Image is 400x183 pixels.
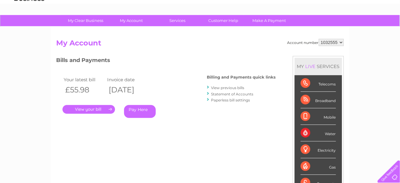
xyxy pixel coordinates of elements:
[107,15,156,26] a: My Account
[301,108,336,125] div: Mobile
[304,64,317,69] div: LIVE
[62,76,106,84] td: Your latest bill
[62,105,115,114] a: .
[347,26,356,30] a: Blog
[360,26,375,30] a: Contact
[326,26,344,30] a: Telecoms
[124,105,156,118] a: Pay Here
[56,56,276,67] h3: Bills and Payments
[14,16,45,34] img: logo.png
[301,125,336,141] div: Water
[301,75,336,92] div: Telecoms
[294,26,305,30] a: Water
[211,98,250,102] a: Paperless bill settings
[301,141,336,158] div: Electricity
[106,76,149,84] td: Invoice date
[58,3,343,29] div: Clear Business is a trading name of Verastar Limited (registered in [GEOGRAPHIC_DATA] No. 3667643...
[244,15,294,26] a: Make A Payment
[62,84,106,96] th: £55.98
[211,85,245,90] a: View previous bills
[295,58,342,75] div: MY SERVICES
[287,39,344,46] div: Account number
[56,39,344,50] h2: My Account
[211,92,254,96] a: Statement of Accounts
[286,3,328,11] a: 0333 014 3131
[61,15,110,26] a: My Clear Business
[198,15,248,26] a: Customer Help
[106,84,149,96] th: [DATE]
[301,158,336,175] div: Gas
[309,26,322,30] a: Energy
[207,75,276,79] h4: Billing and Payments quick links
[380,26,395,30] a: Log out
[152,15,202,26] a: Services
[301,92,336,108] div: Broadband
